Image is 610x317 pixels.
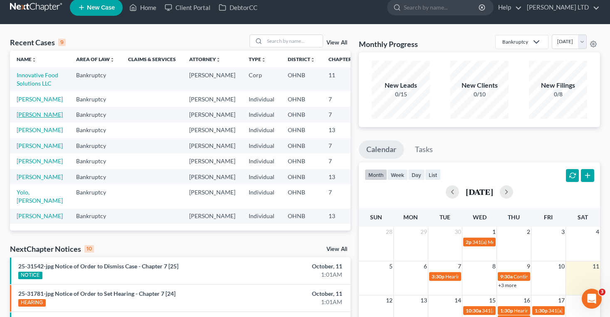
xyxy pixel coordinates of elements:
[17,71,58,87] a: Innovative Food Solutions LLC
[432,273,445,280] span: 3:30p
[385,295,393,305] span: 12
[322,153,363,169] td: 7
[322,67,363,91] td: 11
[17,157,63,165] a: [PERSON_NAME]
[385,227,393,237] span: 28
[69,184,121,208] td: Bankruptcy
[10,244,94,254] div: NextChapter Notices
[388,261,393,271] span: 5
[403,214,418,221] span: Mon
[557,261,566,271] span: 10
[121,51,183,67] th: Claims & Services
[288,56,315,62] a: Districtunfold_more
[420,295,428,305] span: 13
[17,111,63,118] a: [PERSON_NAME]
[242,107,281,122] td: Individual
[599,289,605,295] span: 3
[326,246,347,252] a: View All
[240,262,342,270] div: October, 11
[491,261,496,271] span: 8
[281,91,322,107] td: OHNB
[10,37,66,47] div: Recent Cases
[328,56,357,62] a: Chapterunfold_more
[69,138,121,153] td: Bankruptcy
[32,57,37,62] i: unfold_more
[281,107,322,122] td: OHNB
[557,295,566,305] span: 17
[544,214,553,221] span: Fri
[582,289,602,309] iframe: Intercom live chat
[310,57,315,62] i: unfold_more
[450,81,509,90] div: New Clients
[281,138,322,153] td: OHNB
[440,214,450,221] span: Tue
[500,273,513,280] span: 9:30a
[420,227,428,237] span: 29
[84,245,94,253] div: 10
[240,298,342,306] div: 1:01AM
[183,169,242,184] td: [PERSON_NAME]
[69,107,121,122] td: Bankruptcy
[482,307,590,314] span: 341(a) Meeting of Creditors for [PERSON_NAME]
[595,227,600,237] span: 4
[322,123,363,138] td: 13
[183,91,242,107] td: [PERSON_NAME]
[17,189,63,204] a: Yolo, [PERSON_NAME]
[491,227,496,237] span: 1
[281,169,322,184] td: OHNB
[281,153,322,169] td: OHNB
[264,35,323,47] input: Search by name...
[69,169,121,184] td: Bankruptcy
[466,307,481,314] span: 10:30a
[498,282,516,288] a: +3 more
[240,290,342,298] div: October, 11
[387,169,408,180] button: week
[466,239,472,245] span: 2p
[365,169,387,180] button: month
[240,270,342,279] div: 1:01AM
[450,90,509,98] div: 0/10
[322,107,363,122] td: 7
[76,56,115,62] a: Area of Lawunfold_more
[281,184,322,208] td: OHNB
[249,56,266,62] a: Typeunfold_more
[18,299,46,307] div: HEARING
[183,138,242,153] td: [PERSON_NAME]
[322,184,363,208] td: 7
[578,214,588,221] span: Sat
[457,261,462,271] span: 7
[322,91,363,107] td: 7
[454,227,462,237] span: 30
[242,138,281,153] td: Individual
[370,214,382,221] span: Sun
[110,57,115,62] i: unfold_more
[69,153,121,169] td: Bankruptcy
[322,209,363,224] td: 13
[523,295,531,305] span: 16
[242,184,281,208] td: Individual
[322,169,363,184] td: 13
[359,39,418,49] h3: Monthly Progress
[466,187,493,196] h2: [DATE]
[69,209,121,224] td: Bankruptcy
[183,184,242,208] td: [PERSON_NAME]
[454,295,462,305] span: 14
[242,169,281,184] td: Individual
[407,140,440,159] a: Tasks
[488,295,496,305] span: 15
[261,57,266,62] i: unfold_more
[535,307,548,314] span: 1:30p
[242,123,281,138] td: Individual
[216,57,221,62] i: unfold_more
[17,96,63,103] a: [PERSON_NAME]
[242,67,281,91] td: Corp
[281,209,322,224] td: OHNB
[18,290,175,297] a: 25-31781-jpg Notice of Order to Set Hearing - Chapter 7 [24]
[281,123,322,138] td: OHNB
[526,261,531,271] span: 9
[423,261,428,271] span: 6
[322,138,363,153] td: 7
[87,5,115,11] span: New Case
[529,81,587,90] div: New Filings
[58,39,66,46] div: 9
